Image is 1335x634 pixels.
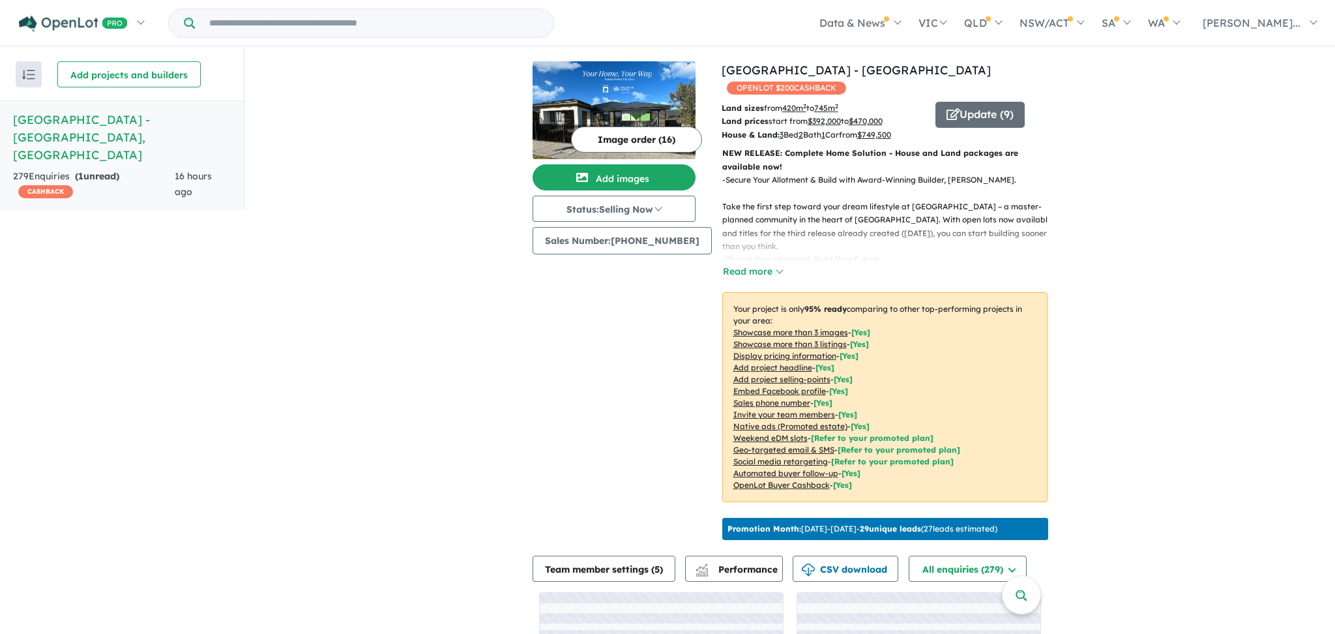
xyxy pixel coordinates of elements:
[793,556,898,582] button: CSV download
[851,421,870,431] span: [Yes]
[722,253,1058,320] p: - Choose Your allotment, Build Your Future Whether you’re a first homebuyer, growing family, or l...
[722,147,1048,174] p: NEW RELEASE: Complete Home Solution - House and Land packages are available now!
[722,102,926,115] p: from
[1203,16,1300,29] span: [PERSON_NAME]...
[838,445,960,455] span: [Refer to your promoted plan]
[685,556,783,582] button: Performance
[833,480,852,490] span: [Yes]
[722,103,764,113] b: Land sizes
[860,524,921,534] b: 29 unique leads
[722,128,926,142] p: Bed Bath Car from
[18,185,73,198] span: CASHBACK
[533,196,696,222] button: Status:Selling Now
[799,130,803,140] u: 2
[821,130,825,140] u: 1
[533,61,696,159] img: Hillsview Green Estate - Angle Vale
[19,16,128,32] img: Openlot PRO Logo White
[733,374,830,384] u: Add project selling-points
[802,564,815,577] img: download icon
[814,103,838,113] u: 745 m
[722,130,780,140] b: House & Land:
[22,70,35,80] img: sort.svg
[829,386,848,396] span: [ Yes ]
[838,410,857,419] span: [ Yes ]
[733,386,826,396] u: Embed Facebook profile
[842,468,860,478] span: [Yes]
[811,433,933,443] span: [Refer to your promoted plan]
[733,339,847,349] u: Showcase more than 3 listings
[780,130,784,140] u: 3
[733,468,838,478] u: Automated buyer follow-up
[806,103,838,113] span: to
[533,227,712,254] button: Sales Number:[PHONE_NUMBER]
[727,523,997,535] p: [DATE] - [DATE] - ( 27 leads estimated)
[733,445,834,455] u: Geo-targeted email & SMS
[804,304,847,314] b: 95 % ready
[722,292,1048,502] p: Your project is only comparing to other top-performing projects in your area: - - - - - - - - - -...
[808,116,841,126] u: $ 392,000
[733,480,830,490] u: OpenLot Buyer Cashback
[909,556,1027,582] button: All enquiries (279)
[733,457,828,466] u: Social media retargeting
[533,164,696,190] button: Add images
[935,102,1025,128] button: Update (9)
[198,9,551,37] input: Try estate name, suburb, builder or developer
[696,568,709,577] img: bar-chart.svg
[733,363,812,372] u: Add project headline
[654,564,660,575] span: 5
[13,111,231,164] h5: [GEOGRAPHIC_DATA] - [GEOGRAPHIC_DATA] , [GEOGRAPHIC_DATA]
[727,82,846,95] span: OPENLOT $ 200 CASHBACK
[722,115,926,128] p: start from
[733,351,836,361] u: Display pricing information
[831,457,954,466] span: [Refer to your promoted plan]
[857,130,891,140] u: $ 749,500
[849,116,883,126] u: $ 470,000
[57,61,201,87] button: Add projects and builders
[835,102,838,110] sup: 2
[697,564,778,575] span: Performance
[75,170,119,182] strong: ( unread)
[782,103,806,113] u: 420 m
[722,63,991,78] a: [GEOGRAPHIC_DATA] - [GEOGRAPHIC_DATA]
[722,116,769,126] b: Land prices
[733,327,848,337] u: Showcase more than 3 images
[803,102,806,110] sup: 2
[733,410,835,419] u: Invite your team members
[815,363,834,372] span: [ Yes ]
[834,374,853,384] span: [ Yes ]
[696,564,707,571] img: line-chart.svg
[733,433,808,443] u: Weekend eDM slots
[851,327,870,337] span: [ Yes ]
[571,127,702,153] button: Image order (16)
[841,116,883,126] span: to
[733,421,847,431] u: Native ads (Promoted estate)
[850,339,869,349] span: [ Yes ]
[13,169,175,200] div: 279 Enquir ies
[722,174,1058,253] p: - Secure Your Allotment & Build with Award-Winning Builder, [PERSON_NAME]. Take the first step to...
[722,264,784,279] button: Read more
[814,398,832,408] span: [ Yes ]
[533,556,675,582] button: Team member settings (5)
[727,524,801,534] b: Promotion Month:
[175,170,212,198] span: 16 hours ago
[78,170,83,182] span: 1
[840,351,858,361] span: [ Yes ]
[733,398,810,408] u: Sales phone number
